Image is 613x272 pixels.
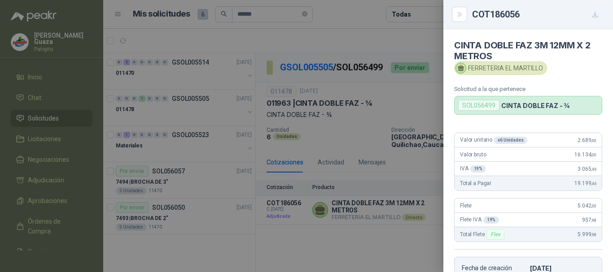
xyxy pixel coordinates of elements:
span: ,46 [591,181,596,186]
span: 5.042 [578,203,596,209]
h4: CINTA DOBLE FAZ 3M 12MM X 2 METROS [454,40,602,61]
span: ,00 [591,138,596,143]
span: Flete IVA [460,216,499,224]
p: CINTA DOBLE FAZ - ¾ [501,102,569,109]
span: Valor bruto [460,151,486,158]
div: FERRETERIA EL MARTILLO [454,61,547,75]
div: Flex [486,229,504,240]
span: 957 [582,217,596,223]
span: 16.134 [574,151,596,158]
div: SOL056499 [458,100,499,111]
span: Total a Pagar [460,180,491,186]
button: Close [454,9,465,20]
p: Fecha de creación [462,264,526,272]
div: COT186056 [472,7,602,22]
span: 5.999 [578,231,596,237]
span: Valor unitario [460,137,527,144]
span: 3.065 [578,166,596,172]
span: Total Flete [460,229,506,240]
span: ,98 [591,232,596,237]
p: [DATE] [530,264,595,272]
div: x 6 Unidades [494,137,527,144]
span: IVA [460,165,486,173]
div: 19 % [470,165,486,173]
span: Flete [460,203,472,209]
p: Solicitud a la que pertenece [454,86,602,92]
span: 19.199 [574,180,596,186]
span: ,46 [591,167,596,172]
span: ,98 [591,218,596,223]
span: 2.689 [578,137,596,143]
span: ,00 [591,152,596,157]
span: ,00 [591,203,596,208]
div: 19 % [483,216,499,224]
